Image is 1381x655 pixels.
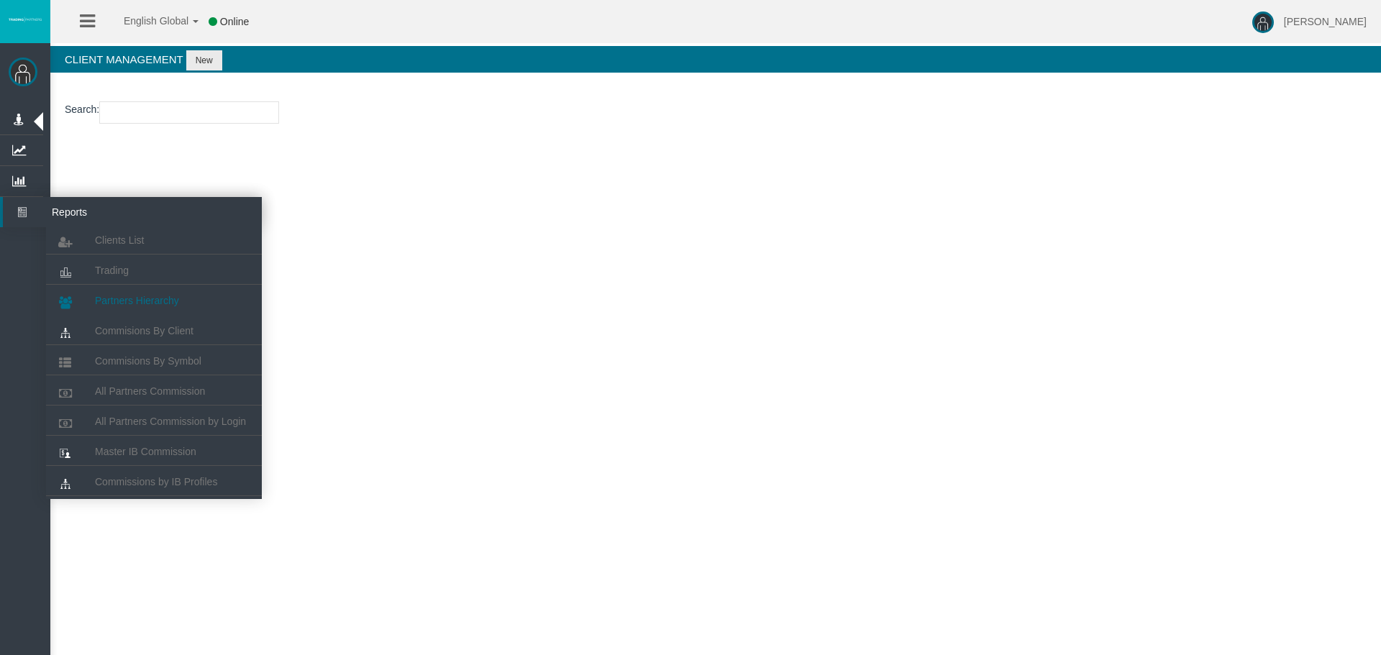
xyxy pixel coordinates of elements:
a: Trading [46,257,262,283]
p: : [65,101,1367,124]
img: user-image [1252,12,1274,33]
span: All Partners Commission by Login [95,416,246,427]
span: Commisions By Symbol [95,355,201,367]
a: Reports [3,197,262,227]
span: Partners Hierarchy [95,295,179,306]
span: [PERSON_NAME] [1284,16,1367,27]
a: Master IB Commission [46,439,262,464]
span: All Partners Commission [95,385,205,397]
a: Partners Hierarchy [46,288,262,313]
span: Master IB Commission [95,446,196,457]
span: Online [220,16,249,27]
span: Client Management [65,53,183,65]
button: New [186,50,222,70]
span: Reports [41,197,182,227]
img: logo.svg [7,17,43,22]
span: Trading [95,265,129,276]
span: English Global [105,15,188,27]
span: Commisions By Client [95,325,193,336]
a: Commissions by IB Profiles [46,469,262,495]
label: Search [65,101,96,118]
span: Commissions by IB Profiles [95,476,217,487]
a: Commisions By Symbol [46,348,262,374]
a: Commisions By Client [46,318,262,344]
a: Clients List [46,227,262,253]
a: All Partners Commission by Login [46,408,262,434]
span: Clients List [95,234,144,246]
a: All Partners Commission [46,378,262,404]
